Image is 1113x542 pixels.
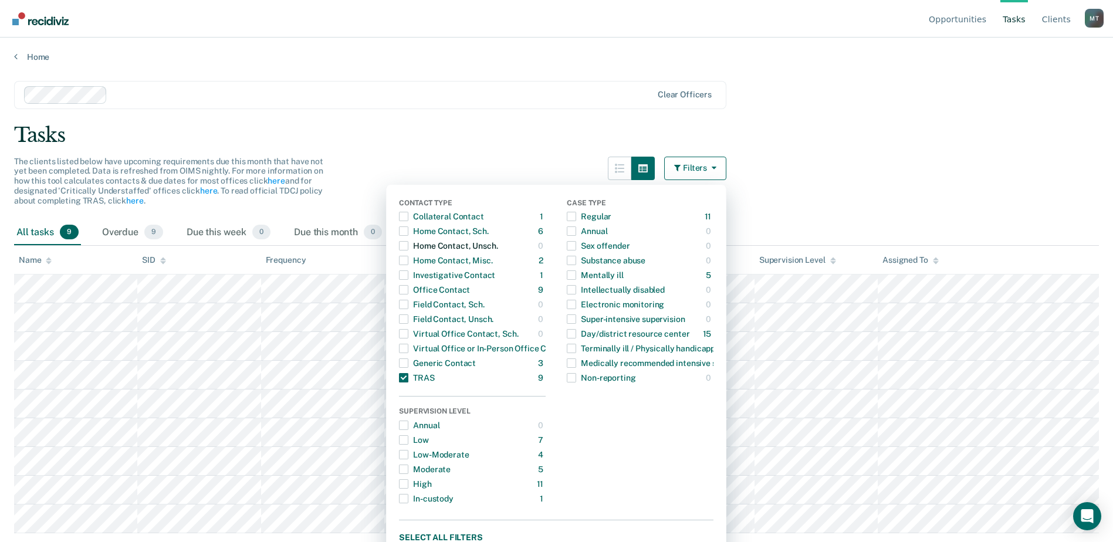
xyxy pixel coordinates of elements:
[399,475,431,493] div: High
[538,416,546,435] div: 0
[538,295,546,314] div: 0
[567,310,685,328] div: Super-intensive supervision
[882,255,938,265] div: Assigned To
[399,339,571,358] div: Virtual Office or In-Person Office Contact
[567,236,630,255] div: Sex offender
[292,220,384,246] div: Due this month0
[538,431,546,449] div: 7
[538,354,546,372] div: 3
[540,489,546,508] div: 1
[252,225,270,240] span: 0
[539,251,546,270] div: 2
[567,324,689,343] div: Day/district resource center
[399,199,546,209] div: Contact Type
[200,186,217,195] a: here
[567,222,607,240] div: Annual
[567,295,664,314] div: Electronic monitoring
[540,207,546,226] div: 1
[538,445,546,464] div: 4
[706,295,713,314] div: 0
[664,157,726,180] button: Filters
[14,220,81,246] div: All tasks9
[126,196,143,205] a: here
[706,368,713,387] div: 0
[567,368,635,387] div: Non-reporting
[399,460,451,479] div: Moderate
[19,255,52,265] div: Name
[538,368,546,387] div: 9
[1085,9,1104,28] div: M T
[1073,502,1101,530] div: Open Intercom Messenger
[706,266,713,284] div: 5
[14,157,323,205] span: The clients listed below have upcoming requirements due this month that have not yet been complet...
[12,12,69,25] img: Recidiviz
[399,445,469,464] div: Low-Moderate
[538,236,546,255] div: 0
[184,220,273,246] div: Due this week0
[60,225,79,240] span: 9
[399,251,492,270] div: Home Contact, Misc.
[658,90,712,100] div: Clear officers
[399,489,454,508] div: In-custody
[364,225,382,240] span: 0
[703,324,714,343] div: 15
[706,280,713,299] div: 0
[14,123,1099,147] div: Tasks
[567,280,665,299] div: Intellectually disabled
[567,339,725,358] div: Terminally ill / Physically handicapped
[706,236,713,255] div: 0
[399,324,518,343] div: Virtual Office Contact, Sch.
[567,199,713,209] div: Case Type
[567,354,755,372] div: Medically recommended intensive supervision
[268,176,285,185] a: here
[538,280,546,299] div: 9
[538,222,546,240] div: 6
[567,207,611,226] div: Regular
[399,280,470,299] div: Office Contact
[537,475,546,493] div: 11
[538,460,546,479] div: 5
[759,255,836,265] div: Supervision Level
[538,324,546,343] div: 0
[567,251,645,270] div: Substance abuse
[706,310,713,328] div: 0
[567,266,623,284] div: Mentally ill
[399,431,429,449] div: Low
[399,416,439,435] div: Annual
[399,222,488,240] div: Home Contact, Sch.
[399,207,483,226] div: Collateral Contact
[705,207,714,226] div: 11
[399,354,476,372] div: Generic Contact
[14,52,1099,62] a: Home
[144,225,163,240] span: 9
[399,236,498,255] div: Home Contact, Unsch.
[706,251,713,270] div: 0
[399,310,493,328] div: Field Contact, Unsch.
[1085,9,1104,28] button: Profile dropdown button
[142,255,166,265] div: SID
[540,266,546,284] div: 1
[399,407,546,418] div: Supervision Level
[100,220,165,246] div: Overdue9
[706,222,713,240] div: 0
[538,310,546,328] div: 0
[399,295,484,314] div: Field Contact, Sch.
[266,255,306,265] div: Frequency
[399,368,434,387] div: TRAS
[399,266,495,284] div: Investigative Contact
